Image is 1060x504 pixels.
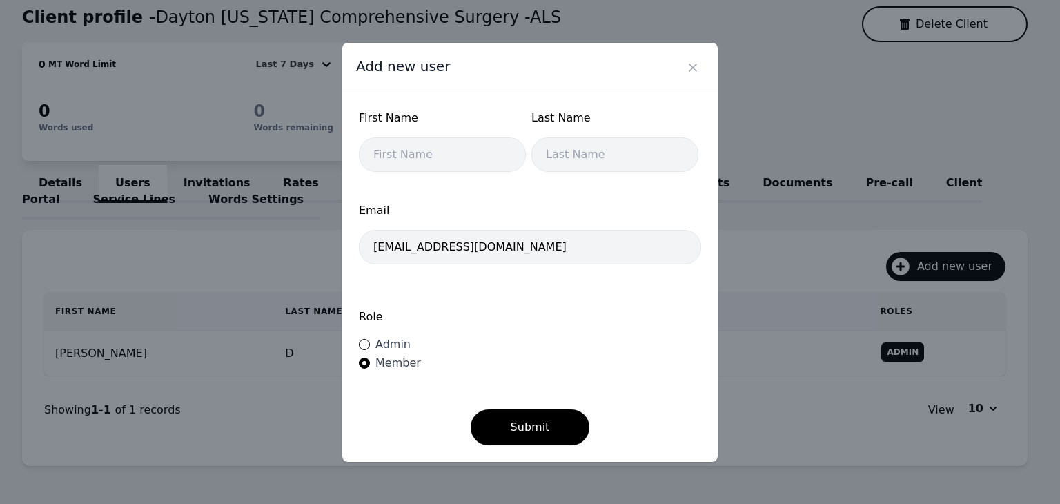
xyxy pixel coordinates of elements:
[359,110,526,126] span: First Name
[356,57,450,76] span: Add new user
[359,202,701,219] span: Email
[375,356,421,369] span: Member
[359,339,370,350] input: Admin
[359,230,701,264] input: Email
[471,409,590,445] button: Submit
[531,137,698,172] input: Last Name
[682,57,704,79] button: Close
[375,338,411,351] span: Admin
[531,110,698,126] span: Last Name
[359,309,701,325] label: Role
[359,358,370,369] input: Member
[359,137,526,172] input: First Name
